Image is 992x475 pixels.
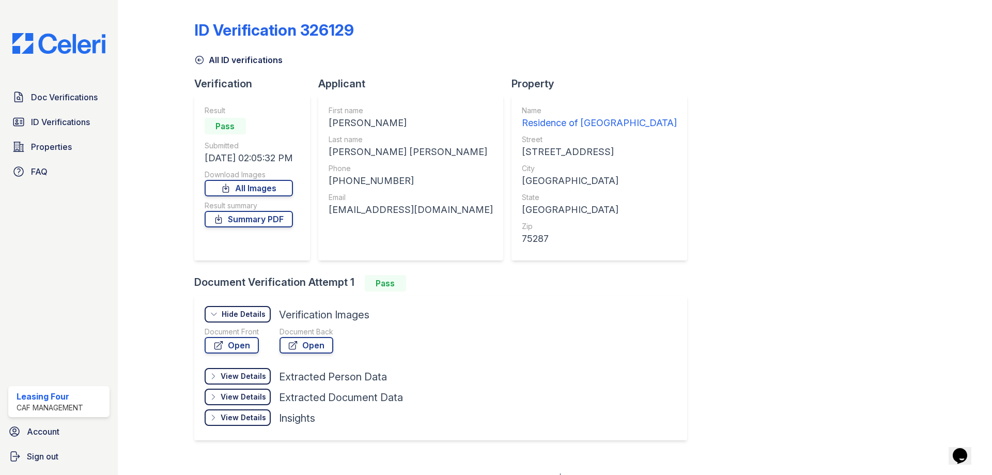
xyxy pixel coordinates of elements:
[279,308,369,322] div: Verification Images
[205,201,293,211] div: Result summary
[194,54,283,66] a: All ID verifications
[522,192,677,203] div: State
[329,192,493,203] div: Email
[279,390,403,405] div: Extracted Document Data
[27,425,59,438] span: Account
[17,403,83,413] div: CAF Management
[205,141,293,151] div: Submitted
[31,165,48,178] span: FAQ
[222,309,266,319] div: Hide Details
[279,411,315,425] div: Insights
[949,434,982,465] iframe: chat widget
[4,446,114,467] a: Sign out
[522,116,677,130] div: Residence of [GEOGRAPHIC_DATA]
[4,33,114,54] img: CE_Logo_Blue-a8612792a0a2168367f1c8372b55b34899dd931a85d93a1a3d3e32e68fde9ad4.png
[522,203,677,217] div: [GEOGRAPHIC_DATA]
[365,275,406,292] div: Pass
[205,211,293,227] a: Summary PDF
[522,174,677,188] div: [GEOGRAPHIC_DATA]
[221,371,266,381] div: View Details
[512,76,695,91] div: Property
[329,134,493,145] div: Last name
[522,105,677,116] div: Name
[221,392,266,402] div: View Details
[8,161,110,182] a: FAQ
[205,327,259,337] div: Document Front
[8,136,110,157] a: Properties
[194,21,354,39] div: ID Verification 326129
[280,327,333,337] div: Document Back
[8,112,110,132] a: ID Verifications
[329,174,493,188] div: [PHONE_NUMBER]
[522,105,677,130] a: Name Residence of [GEOGRAPHIC_DATA]
[329,105,493,116] div: First name
[522,221,677,232] div: Zip
[17,390,83,403] div: Leasing Four
[31,116,90,128] span: ID Verifications
[194,275,695,292] div: Document Verification Attempt 1
[194,76,318,91] div: Verification
[522,134,677,145] div: Street
[329,203,493,217] div: [EMAIL_ADDRESS][DOMAIN_NAME]
[27,450,58,463] span: Sign out
[522,232,677,246] div: 75287
[329,163,493,174] div: Phone
[329,145,493,159] div: [PERSON_NAME] [PERSON_NAME]
[329,116,493,130] div: [PERSON_NAME]
[522,145,677,159] div: [STREET_ADDRESS]
[31,141,72,153] span: Properties
[522,163,677,174] div: City
[8,87,110,108] a: Doc Verifications
[205,118,246,134] div: Pass
[205,105,293,116] div: Result
[279,370,387,384] div: Extracted Person Data
[280,337,333,354] a: Open
[4,421,114,442] a: Account
[205,180,293,196] a: All Images
[205,337,259,354] a: Open
[31,91,98,103] span: Doc Verifications
[205,170,293,180] div: Download Images
[221,412,266,423] div: View Details
[205,151,293,165] div: [DATE] 02:05:32 PM
[318,76,512,91] div: Applicant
